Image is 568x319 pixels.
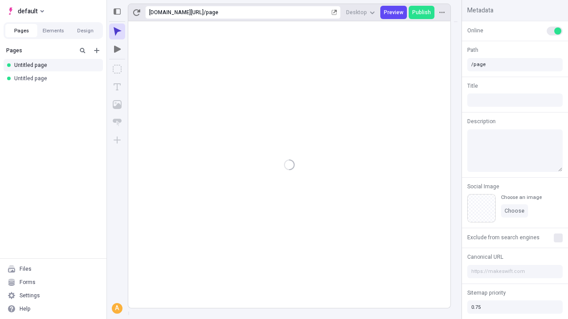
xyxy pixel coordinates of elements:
[467,46,478,54] span: Path
[113,304,122,313] div: A
[467,253,503,261] span: Canonical URL
[109,97,125,113] button: Image
[467,117,496,125] span: Description
[467,82,478,90] span: Title
[20,265,32,272] div: Files
[501,194,542,201] div: Choose an image
[109,114,125,130] button: Button
[204,9,206,16] div: /
[149,9,204,16] div: [URL][DOMAIN_NAME]
[14,75,96,82] div: Untitled page
[384,9,403,16] span: Preview
[467,289,506,297] span: Sitemap priority
[6,47,74,54] div: Pages
[467,233,540,241] span: Exclude from search engines
[346,9,367,16] span: Desktop
[467,183,499,191] span: Social Image
[467,265,563,278] input: https://makeswift.com
[109,79,125,95] button: Text
[20,292,40,299] div: Settings
[412,9,431,16] span: Publish
[380,6,407,19] button: Preview
[409,6,434,19] button: Publish
[20,279,35,286] div: Forms
[5,24,37,37] button: Pages
[14,62,96,69] div: Untitled page
[69,24,101,37] button: Design
[501,204,528,218] button: Choose
[4,4,47,18] button: Select site
[109,61,125,77] button: Box
[91,45,102,56] button: Add new
[20,305,31,312] div: Help
[505,207,525,214] span: Choose
[206,9,330,16] div: page
[343,6,379,19] button: Desktop
[18,6,38,16] span: default
[37,24,69,37] button: Elements
[467,27,483,35] span: Online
